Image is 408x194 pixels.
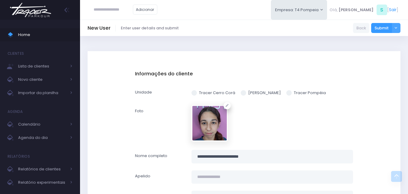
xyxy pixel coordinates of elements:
[8,150,30,163] h4: Relatórios
[133,5,158,15] a: Adicionar
[8,48,24,60] h4: Clientes
[327,3,400,17] div: [ ]
[339,7,374,13] span: [PERSON_NAME]
[191,90,235,96] label: Tracer Cerro Corá
[329,7,338,13] span: Olá,
[18,31,72,39] span: Home
[135,71,353,77] h5: Informações do cliente
[377,5,387,15] span: S
[88,25,111,31] h5: New User
[18,179,66,186] span: Relatório experimentais
[353,23,369,33] a: Back
[131,150,188,163] label: Nome completo
[131,87,188,98] label: Unidade
[8,106,23,118] h4: Agenda
[18,134,66,142] span: Agenda do dia
[389,7,397,13] a: Sair
[18,76,66,84] span: Novo cliente
[131,105,188,143] label: Foto
[371,23,392,33] button: Submit
[286,90,326,96] label: Tracer Pompéia
[18,89,66,97] span: Importar da planilha
[131,170,188,184] label: Apelido
[18,165,66,173] span: Relatórios de clientes
[121,25,179,31] span: Enter user details and submit
[18,120,66,128] span: Calendário
[18,62,66,70] span: Lista de clientes
[241,90,281,96] label: [PERSON_NAME]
